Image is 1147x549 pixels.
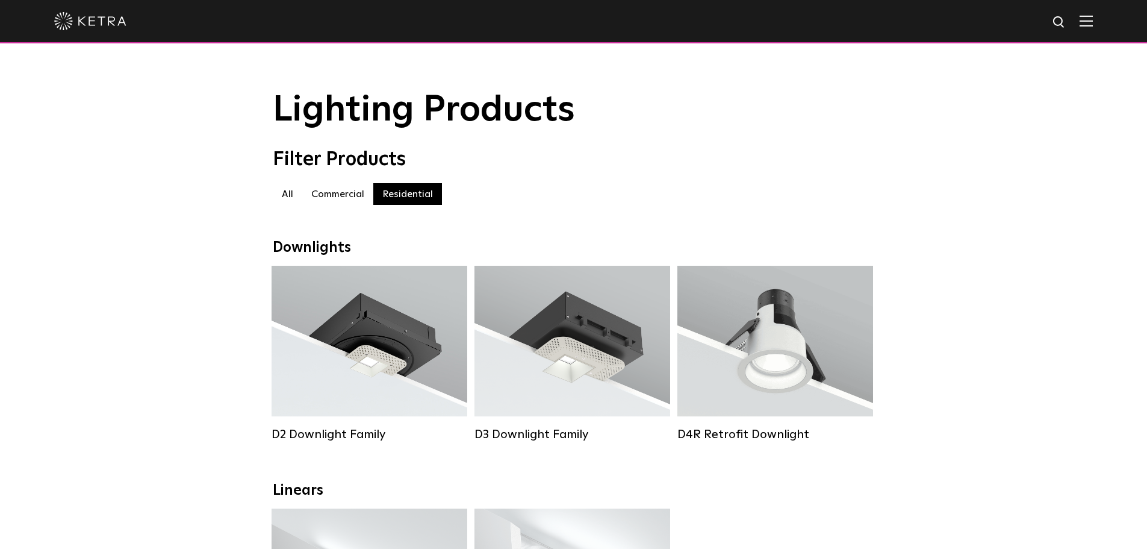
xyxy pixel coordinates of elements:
[54,12,126,30] img: ketra-logo-2019-white
[1052,15,1067,30] img: search icon
[474,266,670,442] a: D3 Downlight Family Lumen Output:700 / 900 / 1100Colors:White / Black / Silver / Bronze / Paintab...
[273,148,875,171] div: Filter Products
[302,183,373,205] label: Commercial
[272,266,467,442] a: D2 Downlight Family Lumen Output:1200Colors:White / Black / Gloss Black / Silver / Bronze / Silve...
[474,427,670,442] div: D3 Downlight Family
[273,183,302,205] label: All
[373,183,442,205] label: Residential
[1080,15,1093,27] img: Hamburger%20Nav.svg
[272,427,467,442] div: D2 Downlight Family
[273,92,575,128] span: Lighting Products
[677,427,873,442] div: D4R Retrofit Downlight
[273,239,875,257] div: Downlights
[273,482,875,500] div: Linears
[677,266,873,442] a: D4R Retrofit Downlight Lumen Output:800Colors:White / BlackBeam Angles:15° / 25° / 40° / 60°Watta...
